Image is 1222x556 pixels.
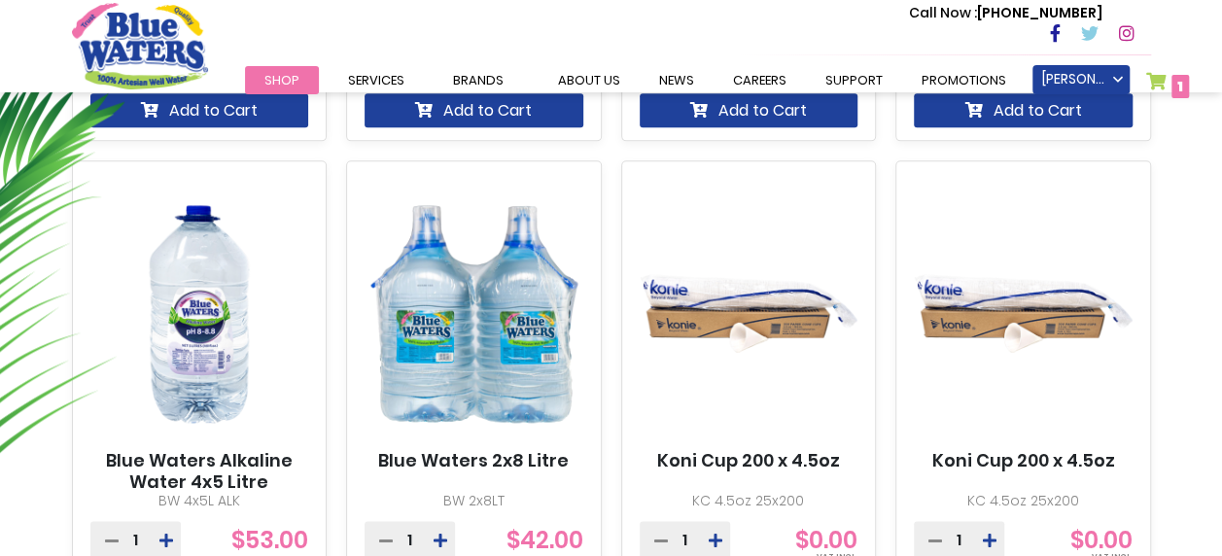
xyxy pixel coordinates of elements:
[506,524,583,556] span: $42.00
[909,3,977,22] span: Call Now :
[348,71,404,89] span: Services
[640,491,858,511] p: KC 4.5oz 25x200
[931,450,1114,471] a: Koni Cup 200 x 4.5oz
[914,93,1133,127] button: Add to Cart
[365,178,583,451] img: Blue Waters 2x8 Litre
[1177,77,1183,96] span: 1
[1032,65,1130,94] a: [PERSON_NAME]
[909,3,1102,23] p: [PHONE_NUMBER]
[640,178,858,451] img: Koni Cup 200 x 4.5oz
[657,450,840,471] a: Koni Cup 200 x 4.5oz
[90,491,309,511] p: BW 4x5L ALK
[90,450,309,492] a: Blue Waters Alkaline Water 4x5 Litre
[72,3,208,88] a: store logo
[806,66,902,94] a: support
[90,93,309,127] button: Add to Cart
[902,66,1026,94] a: Promotions
[264,71,299,89] span: Shop
[539,66,640,94] a: about us
[640,66,714,94] a: News
[795,524,857,556] span: $0.00
[453,71,504,89] span: Brands
[640,93,858,127] button: Add to Cart
[231,524,308,556] span: $53.00
[1070,524,1133,556] span: $0.00
[914,178,1133,451] img: Koni Cup 200 x 4.5oz
[1146,72,1190,100] a: 1
[914,491,1133,511] p: KC 4.5oz 25x200
[365,491,583,511] p: BW 2x8LT
[378,450,569,471] a: Blue Waters 2x8 Litre
[365,93,583,127] button: Add to Cart
[90,178,309,451] img: Blue Waters Alkaline Water 4x5 Litre
[714,66,806,94] a: careers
